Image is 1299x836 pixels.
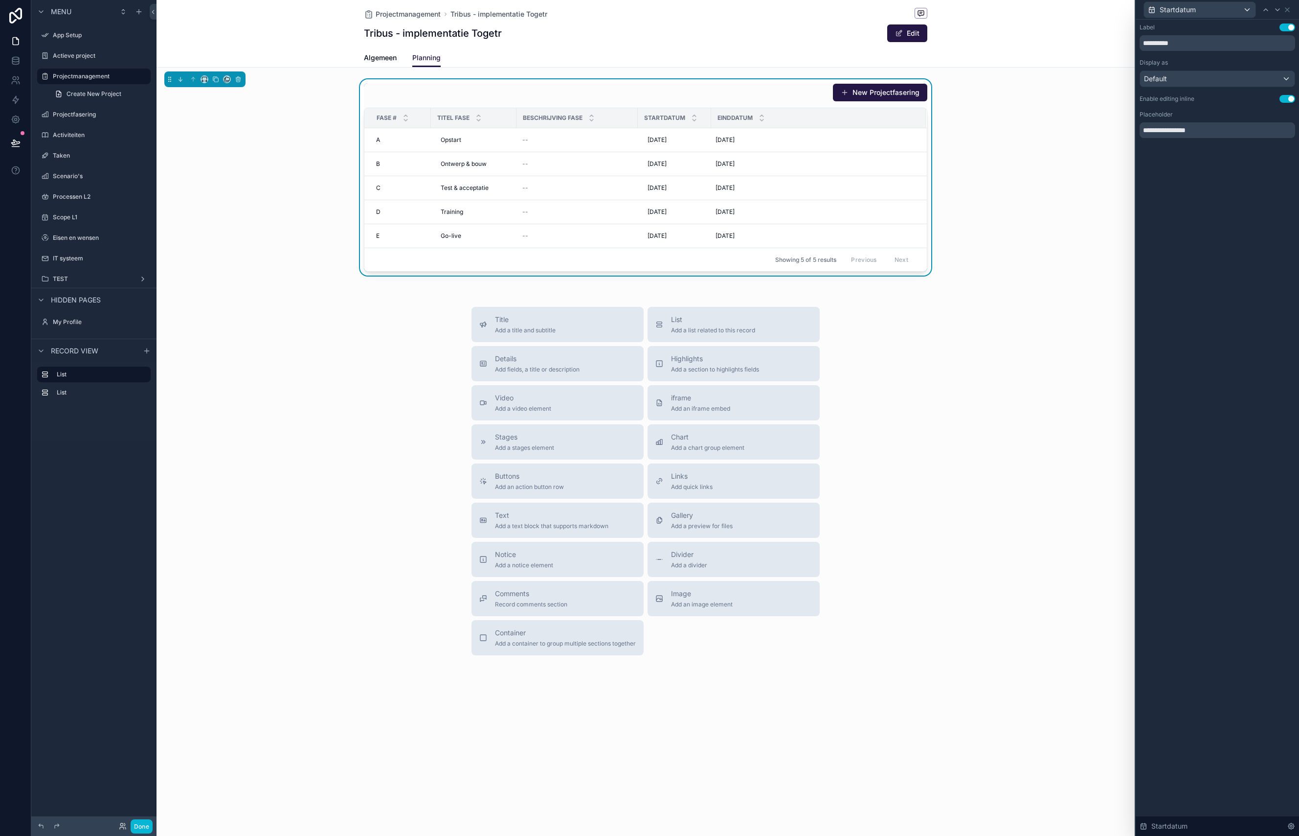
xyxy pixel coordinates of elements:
[523,114,582,122] span: Beschrijving fase
[522,160,632,168] a: --
[775,256,836,264] span: Showing 5 of 5 results
[49,86,151,102] a: Create New Project
[1144,74,1167,84] span: Default
[57,389,147,396] label: List
[376,160,380,168] span: B
[37,127,151,143] a: Activiteiten
[376,232,425,240] a: E
[644,204,705,220] a: [DATE]
[716,160,735,168] span: [DATE]
[37,209,151,225] a: Scope L1
[495,471,564,481] span: Buttons
[648,385,820,420] button: iframeAdd an iframe embed
[671,366,759,373] span: Add a section to highlights fields
[644,228,705,244] a: [DATE]
[53,318,149,326] label: My Profile
[887,24,927,42] button: Edit
[437,114,470,122] span: Titel fase
[671,561,707,569] span: Add a divider
[716,184,735,192] span: [DATE]
[364,26,502,40] h1: Tribus - implementatie Togetr
[522,184,632,192] a: --
[712,156,914,172] a: [DATE]
[712,228,914,244] a: [DATE]
[522,208,632,216] a: --
[671,511,733,520] span: Gallery
[437,156,511,172] a: Ontwerp & bouw
[644,114,685,122] span: Startdatum
[495,444,554,452] span: Add a stages element
[471,346,644,381] button: DetailsAdd fields, a title or description
[376,136,425,144] a: A
[495,561,553,569] span: Add a notice element
[37,314,151,330] a: My Profile
[437,132,511,148] a: Opstart
[712,204,914,220] a: [DATE]
[1160,5,1196,15] span: Startdatum
[37,251,151,266] a: IT systeem
[716,232,735,240] span: [DATE]
[441,160,487,168] span: Ontwerp & bouw
[37,230,151,246] a: Eisen en wensen
[671,589,733,599] span: Image
[450,9,547,19] a: Tribus - implementatie Togetr
[37,107,151,122] a: Projectfasering
[53,52,149,60] label: Actieve project
[37,168,151,184] a: Scenario's
[51,295,101,305] span: Hidden pages
[1143,1,1256,18] button: Startdatum
[648,346,820,381] button: HighlightsAdd a section to highlights fields
[495,326,556,334] span: Add a title and subtitle
[833,84,927,101] button: New Projectfasering
[648,581,820,616] button: ImageAdd an image element
[495,432,554,442] span: Stages
[31,362,157,410] div: scrollable content
[495,589,567,599] span: Comments
[37,48,151,64] a: Actieve project
[495,366,580,373] span: Add fields, a title or description
[471,464,644,499] button: ButtonsAdd an action button row
[648,542,820,577] button: DividerAdd a divider
[53,213,149,221] label: Scope L1
[1140,70,1295,87] button: Default
[671,393,730,403] span: iframe
[522,136,632,144] a: --
[364,9,441,19] a: Projectmanagement
[441,136,461,144] span: Opstart
[471,385,644,420] button: VideoAdd a video element
[441,184,489,192] span: Test & acceptatie
[648,208,667,216] span: [DATE]
[648,184,667,192] span: [DATE]
[53,234,149,242] label: Eisen en wensen
[671,432,744,442] span: Chart
[1140,59,1168,67] label: Display as
[648,160,667,168] span: [DATE]
[53,193,149,201] label: Processen L2
[57,371,143,378] label: List
[495,354,580,364] span: Details
[471,620,644,655] button: ContainerAdd a container to group multiple sections together
[53,111,149,118] label: Projectfasering
[53,172,149,180] label: Scenario's
[671,522,733,530] span: Add a preview for files
[648,464,820,499] button: LinksAdd quick links
[671,550,707,559] span: Divider
[53,72,145,80] label: Projectmanagement
[1151,821,1187,831] span: Startdatum
[37,148,151,163] a: Taken
[644,156,705,172] a: [DATE]
[671,326,755,334] span: Add a list related to this record
[712,132,914,148] a: [DATE]
[437,204,511,220] a: Training
[717,114,753,122] span: Einddatum
[51,346,98,356] span: Record view
[437,228,511,244] a: Go-live
[716,136,735,144] span: [DATE]
[412,49,441,68] a: Planning
[37,189,151,205] a: Processen L2
[648,503,820,538] button: GalleryAdd a preview for files
[53,152,149,160] label: Taken
[522,136,528,144] span: --
[671,405,730,413] span: Add an iframe embed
